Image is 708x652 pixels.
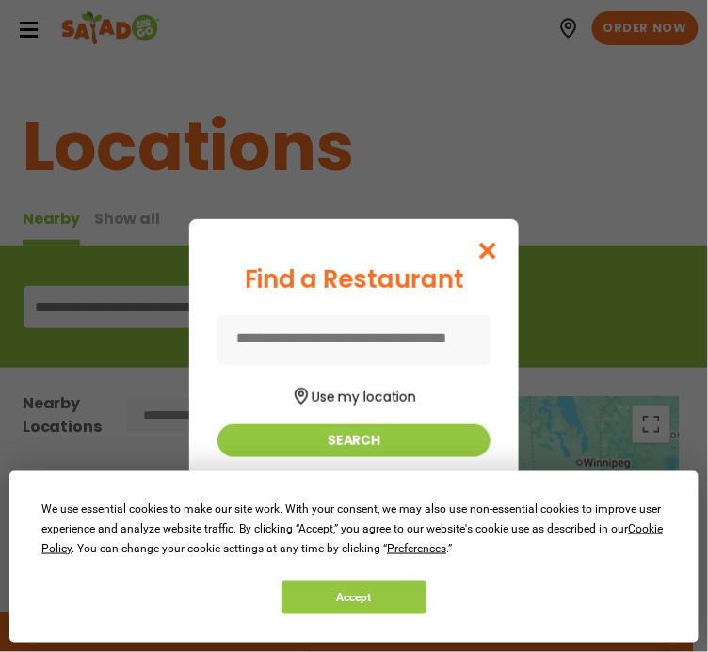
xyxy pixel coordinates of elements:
div: Cookie Consent Prompt [9,471,699,643]
button: Use my location [217,382,491,407]
button: Search [217,424,491,457]
span: Preferences [387,542,446,555]
button: Accept [282,581,426,614]
div: We use essential cookies to make our site work. With your consent, we may also use non-essential ... [41,500,666,559]
div: Find a Restaurant [217,262,491,298]
button: Close modal [458,219,519,282]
